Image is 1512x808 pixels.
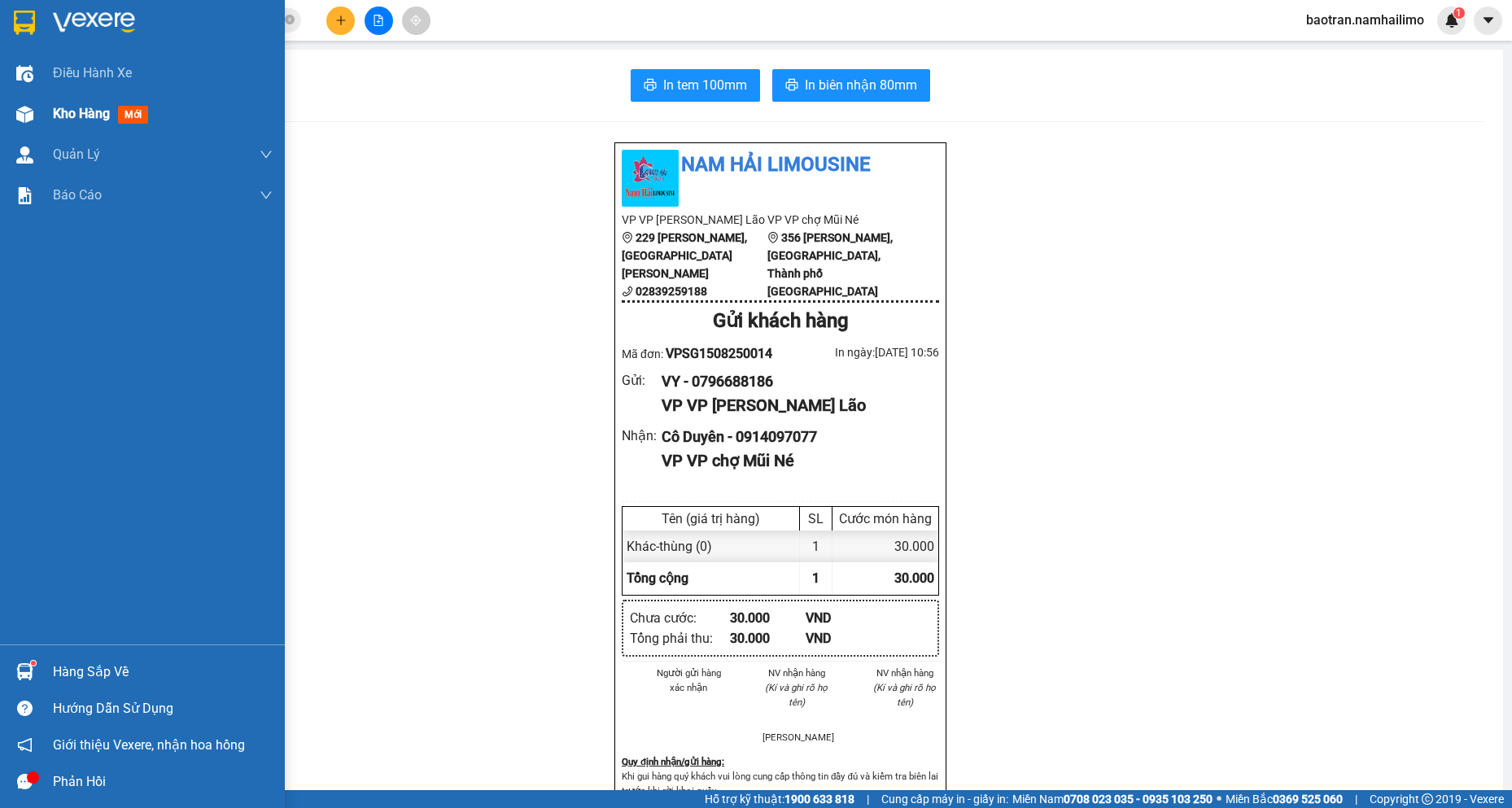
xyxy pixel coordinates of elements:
[16,65,33,82] img: warehouse-icon
[622,231,747,280] b: 229 [PERSON_NAME], [GEOGRAPHIC_DATA][PERSON_NAME]
[763,666,832,680] li: NV nhận hàng
[17,701,33,716] span: question-circle
[53,770,273,794] div: Phản hồi
[636,285,707,298] b: 02839259188
[53,735,245,755] span: Giới thiệu Vexere, nhận hoa hồng
[662,370,926,393] div: VY - 0796688186
[730,608,806,628] div: 30.000
[112,88,216,106] li: VP VP chợ Mũi Né
[662,426,926,448] div: Cô Duyên - 0914097077
[663,75,747,95] span: In tem 100mm
[31,661,36,666] sup: 1
[622,370,662,391] div: Gửi :
[767,231,893,298] b: 356 [PERSON_NAME], [GEOGRAPHIC_DATA], Thành phố [GEOGRAPHIC_DATA]
[8,8,236,69] li: Nam Hải Limousine
[772,69,930,102] button: printerIn biên nhận 80mm
[812,570,819,586] span: 1
[894,570,934,586] span: 30.000
[1481,13,1496,28] span: caret-down
[662,393,926,418] div: VP VP [PERSON_NAME] Lão
[402,7,430,35] button: aim
[1456,7,1462,19] span: 1
[373,15,384,26] span: file-add
[870,666,939,680] li: NV nhận hàng
[622,754,939,769] div: Quy định nhận/gửi hàng :
[1355,790,1357,808] span: |
[17,737,33,753] span: notification
[631,69,760,102] button: printerIn tem 100mm
[622,286,633,297] span: phone
[260,189,273,202] span: down
[16,146,33,164] img: warehouse-icon
[627,511,795,526] div: Tên (giá trị hàng)
[806,628,881,649] div: VND
[622,232,633,243] span: environment
[784,793,854,806] strong: 1900 633 818
[873,682,936,708] i: (Kí và ghi rõ họ tên)
[705,790,854,808] span: Hỗ trợ kỹ thuật:
[1293,10,1437,30] span: baotran.namhailimo
[644,78,657,94] span: printer
[1444,13,1459,28] img: icon-new-feature
[805,75,917,95] span: In biên nhận 80mm
[16,106,33,123] img: warehouse-icon
[335,15,347,26] span: plus
[627,539,712,554] span: Khác - thùng (0)
[285,15,295,24] span: close-circle
[832,531,938,562] div: 30.000
[260,148,273,161] span: down
[53,63,132,83] span: Điều hành xe
[1012,790,1213,808] span: Miền Nam
[630,608,730,628] div: Chưa cước :
[16,187,33,204] img: solution-icon
[654,666,723,695] li: Người gửi hàng xác nhận
[662,448,926,474] div: VP VP chợ Mũi Né
[1064,793,1213,806] strong: 0708 023 035 - 0935 103 250
[1226,790,1343,808] span: Miền Bắc
[622,426,662,446] div: Nhận :
[622,343,780,364] div: Mã đơn:
[1453,7,1465,19] sup: 1
[837,511,934,526] div: Cước món hàng
[767,211,913,229] li: VP VP chợ Mũi Né
[53,185,102,205] span: Báo cáo
[17,774,33,789] span: message
[285,13,295,28] span: close-circle
[785,78,798,94] span: printer
[806,608,881,628] div: VND
[767,232,779,243] span: environment
[16,663,33,680] img: warehouse-icon
[410,15,422,26] span: aim
[1422,793,1433,805] span: copyright
[14,11,35,35] img: logo-vxr
[730,628,806,649] div: 30.000
[53,144,100,164] span: Quản Lý
[8,8,65,65] img: logo.jpg
[627,570,688,586] span: Tổng cộng
[622,211,767,229] li: VP VP [PERSON_NAME] Lão
[804,511,828,526] div: SL
[780,343,939,361] div: In ngày: [DATE] 10:56
[622,150,679,207] img: logo.jpg
[1474,7,1502,35] button: caret-down
[53,106,110,121] span: Kho hàng
[326,7,355,35] button: plus
[118,106,148,124] span: mới
[630,628,730,649] div: Tổng phải thu :
[867,790,869,808] span: |
[800,531,832,562] div: 1
[365,7,393,35] button: file-add
[765,682,828,708] i: (Kí và ghi rõ họ tên)
[622,306,939,337] div: Gửi khách hàng
[53,660,273,684] div: Hàng sắp về
[1273,793,1343,806] strong: 0369 525 060
[881,790,1008,808] span: Cung cấp máy in - giấy in:
[112,109,124,120] span: environment
[622,150,939,181] li: Nam Hải Limousine
[8,88,112,142] li: VP VP [PERSON_NAME] Lão
[763,730,832,745] li: [PERSON_NAME]
[666,346,772,361] span: VPSG1508250014
[1217,796,1221,802] span: ⚪️
[53,697,273,721] div: Hướng dẫn sử dụng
